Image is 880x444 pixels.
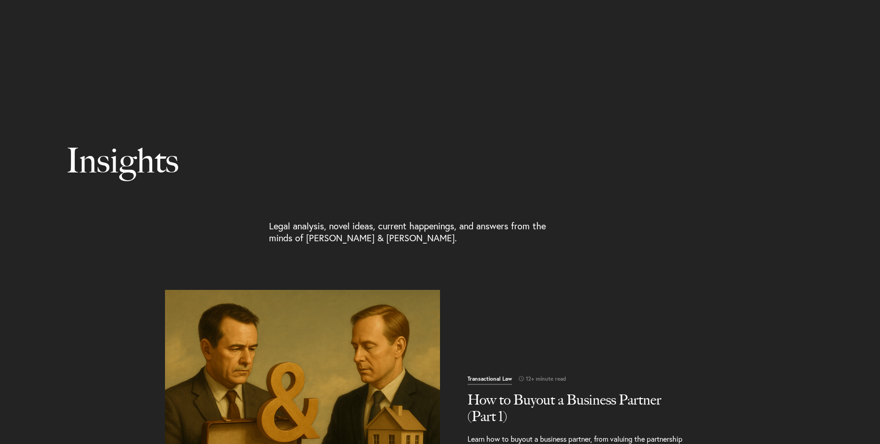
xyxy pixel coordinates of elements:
[519,376,524,381] img: icon-time-light.svg
[467,376,512,385] span: Transactional Law
[512,376,566,382] span: 12+ minute read
[467,392,687,425] h2: How to Buyout a Business Partner (Part 1)
[269,220,565,244] p: Legal analysis, novel ideas, current happenings, and answers from the minds of [PERSON_NAME] & [P...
